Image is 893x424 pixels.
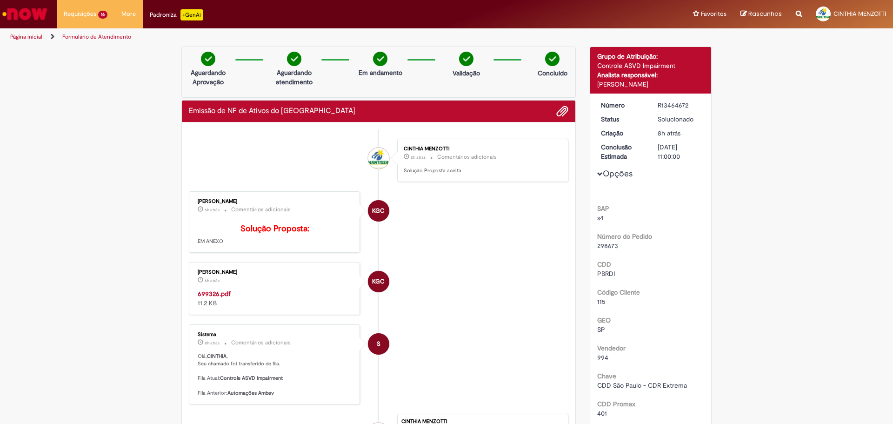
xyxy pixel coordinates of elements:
p: EM ANEXO [198,224,353,246]
b: GEO [597,316,611,324]
span: 115 [597,297,606,306]
span: s4 [597,214,604,222]
img: ServiceNow [1,5,49,23]
div: CINTHIA MENZOTTI [368,148,389,169]
small: Comentários adicionais [231,339,291,347]
span: Favoritos [701,9,726,19]
a: Página inicial [10,33,42,40]
div: System [368,333,389,355]
span: 8h atrás [205,340,220,346]
span: 8h atrás [658,129,680,137]
div: [DATE] 11:00:00 [658,142,701,161]
p: Solução Proposta aceita. [404,167,559,175]
b: Automações Ambev [227,390,274,397]
img: check-circle-green.png [287,52,301,66]
time: 30/08/2025 15:33:08 [411,155,426,160]
dt: Criação [594,128,651,138]
img: check-circle-green.png [545,52,560,66]
b: Vendedor [597,344,626,352]
p: Validação [453,68,480,78]
span: 298673 [597,242,618,250]
b: CDD Promax [597,400,635,408]
time: 30/08/2025 09:26:36 [658,129,680,137]
div: Karla Gonçalves Costa [368,200,389,222]
span: Rascunhos [748,9,782,18]
div: Padroniza [150,9,203,20]
small: Comentários adicionais [231,206,291,214]
span: 16 [98,11,107,19]
span: 6h atrás [205,278,220,283]
p: Olá, , Seu chamado foi transferido de fila. Fila Atual: Fila Anterior: [198,353,353,397]
div: CINTHIA MENZOTTI [404,146,559,152]
span: 994 [597,353,608,362]
dt: Número [594,101,651,110]
p: Concluído [538,68,567,78]
h2: Emissão de NF de Ativos do ASVD Histórico de tíquete [189,107,355,115]
dt: Status [594,114,651,124]
b: CDD [597,260,611,269]
b: Número do Pedido [597,232,652,241]
span: S [377,333,380,355]
img: check-circle-green.png [373,52,387,66]
small: Comentários adicionais [437,153,497,161]
b: CINTHIA [207,353,227,360]
span: Requisições [64,9,96,19]
p: Aguardando Aprovação [186,68,231,87]
span: KGC [372,200,385,222]
span: CDD São Paulo - CDR Extrema [597,381,687,390]
b: Código Cliente [597,288,640,296]
time: 30/08/2025 10:47:09 [205,207,220,213]
div: Sistema [198,332,353,337]
ul: Trilhas de página [7,28,588,46]
div: Solucionado [658,114,701,124]
button: Adicionar anexos [556,105,568,117]
div: [PERSON_NAME] [198,199,353,204]
span: KGC [372,270,385,293]
span: 6h atrás [205,207,220,213]
div: Grupo de Atribuição: [597,52,705,61]
span: More [121,9,136,19]
img: check-circle-green.png [201,52,215,66]
div: Analista responsável: [597,70,705,80]
span: 2h atrás [411,155,426,160]
p: Aguardando atendimento [272,68,317,87]
b: Solução Proposta: [240,223,309,234]
b: Controle ASVD Impairment [220,375,283,382]
img: check-circle-green.png [459,52,473,66]
span: PBRDI [597,269,615,278]
a: Formulário de Atendimento [62,33,131,40]
div: Karla Gonçalves Costa [368,271,389,292]
b: Chave [597,372,616,380]
p: +GenAi [180,9,203,20]
div: R13464672 [658,101,701,110]
div: [PERSON_NAME] [198,269,353,275]
div: Controle ASVD Impairment [597,61,705,70]
div: 11.2 KB [198,289,353,308]
span: 401 [597,409,607,417]
span: SP [597,325,605,334]
div: 30/08/2025 09:26:36 [658,128,701,138]
p: Em andamento [359,68,402,77]
span: CINTHIA MENZOTTI [833,10,886,18]
a: Rascunhos [740,10,782,19]
div: [PERSON_NAME] [597,80,705,89]
dt: Conclusão Estimada [594,142,651,161]
b: SAP [597,204,609,213]
time: 30/08/2025 09:26:39 [205,340,220,346]
a: 699326.pdf [198,289,231,298]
